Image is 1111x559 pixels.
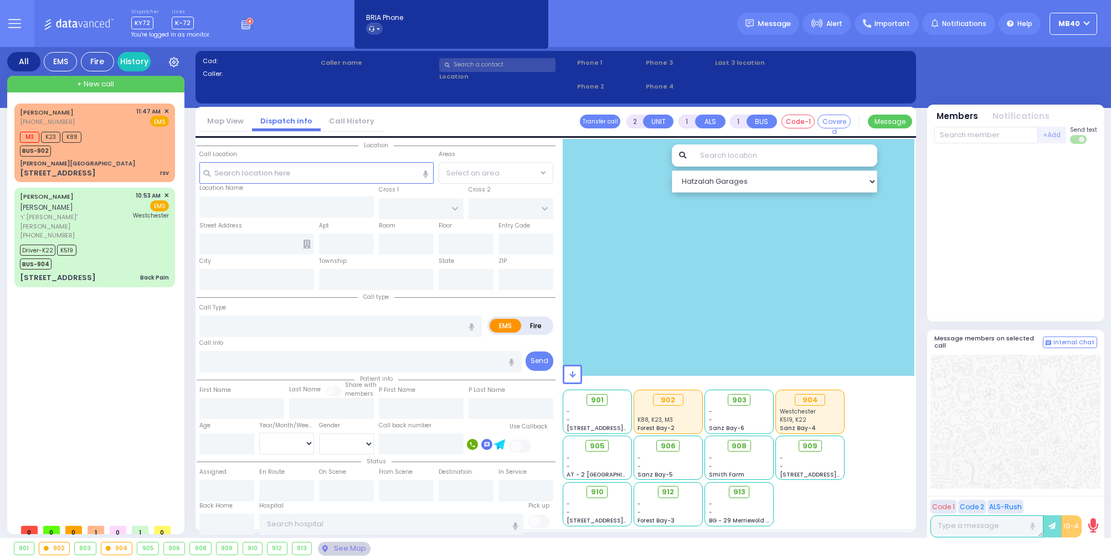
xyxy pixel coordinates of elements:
span: MB40 [1058,19,1080,29]
span: Phone 4 [646,82,711,91]
div: Back Pain [140,273,169,282]
span: KY72 [131,17,153,29]
span: 0 [43,526,60,534]
label: Street Address [199,221,242,230]
span: 912 [662,486,674,498]
span: Phone 3 [646,58,711,68]
label: Call Location [199,150,237,159]
span: - [709,454,712,462]
label: P First Name [379,386,415,395]
span: EMS [150,116,169,127]
span: ✕ [164,107,169,116]
div: [STREET_ADDRESS] [20,272,96,283]
span: BUS-902 [20,146,51,157]
span: BRIA Phone [366,13,403,23]
span: 0 [154,526,171,534]
button: Transfer call [580,115,620,128]
span: Phone 2 [577,82,642,91]
span: K23 [41,132,60,143]
label: Last 3 location [715,58,812,68]
span: [PHONE_NUMBER] [20,231,75,240]
span: Westchester [780,407,816,416]
span: - [709,500,712,508]
span: - [709,462,712,470]
label: Cross 1 [379,185,399,194]
label: Last Name [289,385,321,394]
span: - [567,454,570,462]
div: 904 [101,542,132,555]
span: Important [875,19,910,29]
div: 909 [217,542,238,555]
label: Call Info [199,339,223,348]
button: UNIT [643,115,673,128]
span: Location [358,141,394,149]
span: - [567,462,570,470]
span: 0 [65,526,82,534]
span: + New call [77,79,114,90]
span: 11:47 AM [136,107,161,116]
span: - [780,454,783,462]
label: Turn off text [1070,134,1088,145]
button: BUS [747,115,777,128]
button: Send [526,351,553,371]
span: 910 [591,486,604,498]
button: Message [868,115,912,128]
span: Smith Farm [709,470,744,479]
span: - [637,462,641,470]
a: History [117,52,151,71]
span: [STREET_ADDRESS][PERSON_NAME] [780,470,884,479]
span: Select an area [446,168,500,179]
div: 910 [243,542,263,555]
span: Forest Bay-2 [637,424,675,432]
label: EMS [490,319,522,333]
label: Location [439,72,574,81]
span: - [637,508,641,516]
span: [STREET_ADDRESS][PERSON_NAME] [567,424,671,432]
span: - [567,407,570,416]
span: 1 [88,526,104,534]
div: 903 [75,542,96,555]
span: BUS-904 [20,258,52,270]
label: Lines [172,9,194,15]
span: EMS [150,200,169,211]
label: Room [379,221,395,230]
label: Gender [319,421,340,430]
button: Code-1 [781,115,815,128]
label: Assigned [199,468,227,477]
button: Code 2 [958,500,986,514]
div: rsv [160,169,169,177]
span: Notifications [942,19,986,29]
label: Back Home [199,501,233,510]
span: - [709,416,712,424]
label: Use Callback [510,422,548,431]
div: 902 [39,542,70,555]
img: comment-alt.png [1046,340,1051,346]
span: K519 [57,245,76,256]
div: All [7,52,40,71]
span: - [637,454,641,462]
span: ר' [PERSON_NAME]' [PERSON_NAME] [20,213,130,231]
span: Phone 1 [577,58,642,68]
a: Call History [321,116,383,126]
div: See map [318,542,370,556]
span: Internal Chat [1053,339,1094,346]
label: Caller: [203,69,317,79]
span: Westchester [133,211,169,220]
span: - [709,407,712,416]
input: Search location here [199,162,434,183]
span: - [567,416,570,424]
span: Forest Bay-3 [637,516,675,525]
img: Logo [44,17,117,30]
span: Send text [1070,126,1097,134]
span: 901 [591,395,604,406]
span: 10:53 AM [136,191,161,200]
label: Fire [521,319,552,333]
label: City [199,257,211,266]
label: In Service [498,468,527,477]
span: [PERSON_NAME] [20,203,73,212]
div: [PERSON_NAME][GEOGRAPHIC_DATA] [20,159,135,168]
span: Driver-K22 [20,245,55,256]
a: Dispatch info [252,116,321,126]
label: First Name [199,386,231,395]
button: Code 1 [930,500,956,514]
